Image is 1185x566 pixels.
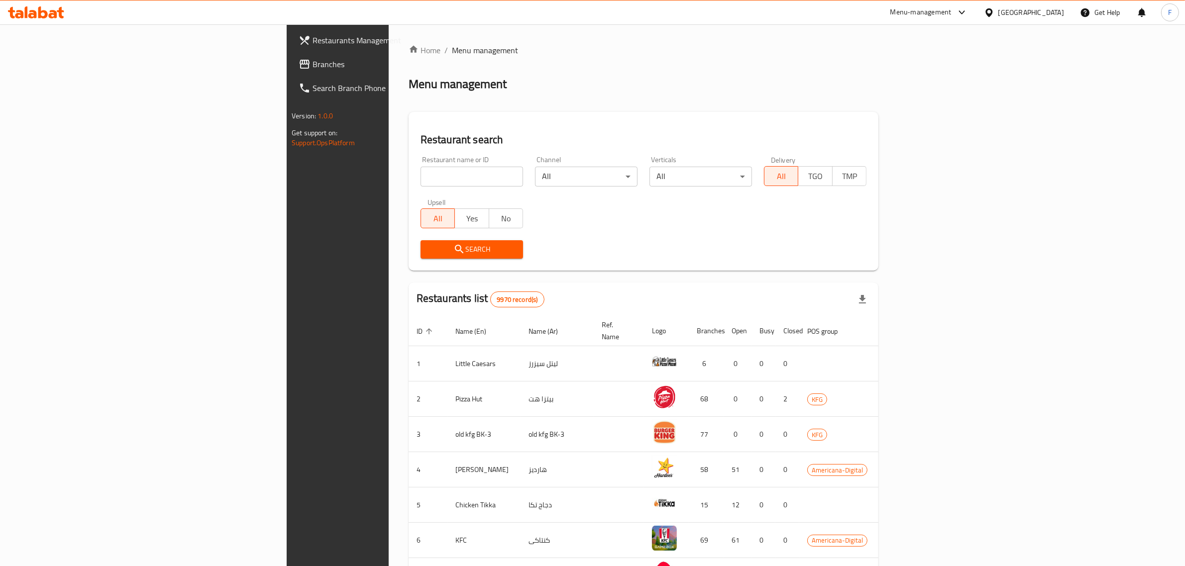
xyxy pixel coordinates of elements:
img: Pizza Hut [652,384,677,409]
td: 0 [724,417,752,452]
span: Name (En) [455,325,499,337]
td: 0 [775,417,799,452]
td: 58 [689,452,724,487]
div: [GEOGRAPHIC_DATA] [998,7,1064,18]
label: Delivery [771,156,796,163]
button: TMP [832,166,866,186]
td: كنتاكى [521,523,594,558]
span: Search Branch Phone [313,82,477,94]
td: 0 [724,346,752,381]
td: 0 [775,452,799,487]
td: 6 [689,346,724,381]
span: Restaurants Management [313,34,477,46]
th: Open [724,316,752,346]
div: Menu-management [890,6,952,18]
nav: breadcrumb [409,44,878,56]
span: Americana-Digital [808,465,867,476]
button: Yes [454,208,489,228]
td: 0 [775,346,799,381]
span: Yes [459,211,485,226]
td: هارديز [521,452,594,487]
span: Name (Ar) [529,325,571,337]
td: 61 [724,523,752,558]
a: Restaurants Management [291,28,485,52]
td: 51 [724,452,752,487]
th: Branches [689,316,724,346]
td: 0 [724,381,752,417]
a: Search Branch Phone [291,76,485,100]
td: old kfg BK-3 [521,417,594,452]
span: KFG [808,429,827,441]
button: Search [421,240,523,259]
span: F [1168,7,1172,18]
img: KFC [652,526,677,551]
span: Menu management [452,44,518,56]
span: KFG [808,394,827,405]
td: 12 [724,487,752,523]
label: Upsell [428,198,446,205]
span: TMP [837,169,862,184]
div: Export file [851,287,874,311]
td: 0 [752,452,775,487]
span: 1.0.0 [318,109,333,122]
span: No [493,211,519,226]
button: No [489,208,523,228]
span: All [425,211,451,226]
span: ID [417,325,435,337]
h2: Restaurant search [421,132,866,147]
th: Busy [752,316,775,346]
button: All [764,166,798,186]
td: 0 [752,487,775,523]
img: Hardee's [652,455,677,480]
a: Support.OpsPlatform [292,136,355,149]
button: TGO [798,166,832,186]
td: 0 [775,523,799,558]
td: دجاج تكا [521,487,594,523]
td: 69 [689,523,724,558]
img: Chicken Tikka [652,490,677,515]
span: Search [429,243,515,256]
th: Logo [644,316,689,346]
img: Little Caesars [652,349,677,374]
span: Version: [292,109,316,122]
td: 0 [752,523,775,558]
span: Get support on: [292,126,337,139]
span: TGO [802,169,828,184]
div: Total records count [490,291,544,307]
div: All [649,167,752,187]
td: 77 [689,417,724,452]
button: All [421,208,455,228]
span: Americana-Digital [808,535,867,546]
div: All [535,167,638,187]
td: 0 [752,381,775,417]
td: 0 [775,487,799,523]
span: Ref. Name [602,319,632,343]
a: Branches [291,52,485,76]
td: ليتل سيزرز [521,346,594,381]
span: POS group [807,325,851,337]
h2: Menu management [409,76,507,92]
h2: Restaurants list [417,291,544,307]
span: 9970 record(s) [491,295,543,304]
input: Search for restaurant name or ID.. [421,167,523,187]
span: All [768,169,794,184]
th: Closed [775,316,799,346]
td: 0 [752,417,775,452]
td: بيتزا هت [521,381,594,417]
img: old kfg BK-3 [652,420,677,445]
td: 68 [689,381,724,417]
td: 15 [689,487,724,523]
span: Branches [313,58,477,70]
td: 2 [775,381,799,417]
td: 0 [752,346,775,381]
